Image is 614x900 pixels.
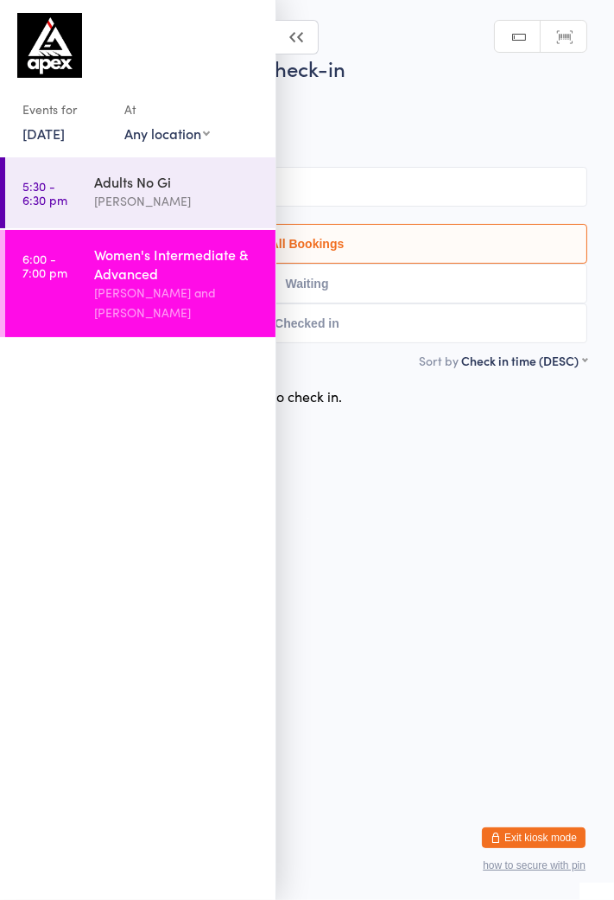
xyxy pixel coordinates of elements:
div: Check in time (DESC) [461,352,587,369]
div: Adults No Gi [94,172,261,191]
button: Waiting [27,264,587,303]
a: 5:30 -6:30 pmAdults No Gi[PERSON_NAME] [5,157,275,228]
div: Any location [124,124,210,143]
img: Apex BJJ [17,13,82,78]
span: Women's Room [27,125,587,143]
div: [PERSON_NAME] and [PERSON_NAME] [94,283,261,322]
input: Search [27,167,587,207]
button: All Bookings [27,224,587,264]
label: Sort by [419,352,459,369]
a: 6:00 -7:00 pmWomen's Intermediate & Advanced[PERSON_NAME] and [PERSON_NAME] [5,230,275,337]
button: Checked in [27,303,587,343]
h2: Women's Intermediate… Check-in [27,54,587,82]
div: Events for [22,95,107,124]
div: [PERSON_NAME] [94,191,261,211]
div: Women's Intermediate & Advanced [94,245,261,283]
span: [DATE] 6:00pm [27,91,560,108]
button: Exit kiosk mode [482,827,586,848]
a: [DATE] [22,124,65,143]
time: 5:30 - 6:30 pm [22,179,67,207]
div: At [124,95,210,124]
span: [PERSON_NAME] and [PERSON_NAME] [27,108,560,125]
time: 6:00 - 7:00 pm [22,252,67,279]
button: how to secure with pin [483,859,586,871]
